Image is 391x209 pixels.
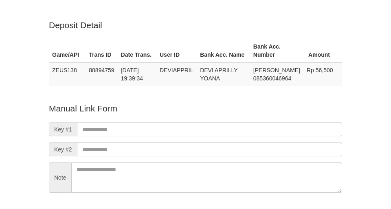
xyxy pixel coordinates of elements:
td: ZEUS138 [49,62,86,86]
span: DEVI APRILLY YOANA [200,67,237,82]
th: Trans ID [86,39,117,62]
span: Copy 085360046964 to clipboard [253,75,291,82]
p: Manual Link Form [49,102,342,114]
p: Deposit Detail [49,19,342,31]
span: [DATE] 19:39:34 [121,67,143,82]
span: Key #1 [49,122,77,136]
td: 88894759 [86,62,117,86]
th: Amount [303,39,342,62]
th: Game/API [49,39,86,62]
span: Rp 56,500 [307,67,333,73]
th: Date Trans. [118,39,156,62]
span: DEVIAPPRIL [160,67,193,73]
th: User ID [156,39,197,62]
th: Bank Acc. Number [250,39,303,62]
span: Note [49,162,71,193]
span: Key #2 [49,142,77,156]
span: [PERSON_NAME] [253,67,300,73]
th: Bank Acc. Name [197,39,250,62]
